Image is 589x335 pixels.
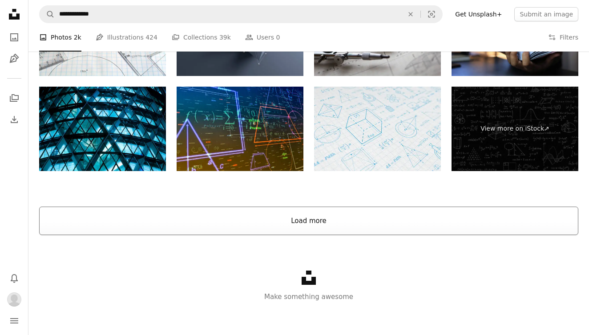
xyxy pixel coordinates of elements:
[172,23,231,52] a: Collections 39k
[401,6,420,23] button: Clear
[421,6,442,23] button: Visual search
[514,7,578,21] button: Submit an image
[145,32,157,42] span: 424
[5,111,23,128] a: Download History
[28,291,589,302] p: Make something awesome
[177,87,303,171] img: math and geometry concept
[7,292,21,307] img: Avatar of user Katerina Kern
[5,50,23,68] a: Illustrations
[5,89,23,107] a: Collections
[5,312,23,330] button: Menu
[5,5,23,25] a: Home — Unsplash
[5,28,23,46] a: Photos
[39,5,443,23] form: Find visuals sitewide
[5,269,23,287] button: Notifications
[39,207,578,235] button: Load more
[39,87,166,171] img: Modern Office Building Illuminated at Night
[450,7,507,21] a: Get Unsplash+
[276,32,280,42] span: 0
[548,23,578,52] button: Filters
[452,87,578,171] a: View more on iStock↗
[96,23,157,52] a: Illustrations 424
[40,6,55,23] button: Search Unsplash
[5,291,23,308] button: Profile
[245,23,280,52] a: Users 0
[219,32,231,42] span: 39k
[314,87,441,171] img: School background in physics and mathematics .Formulas and drawings. Scientific research.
